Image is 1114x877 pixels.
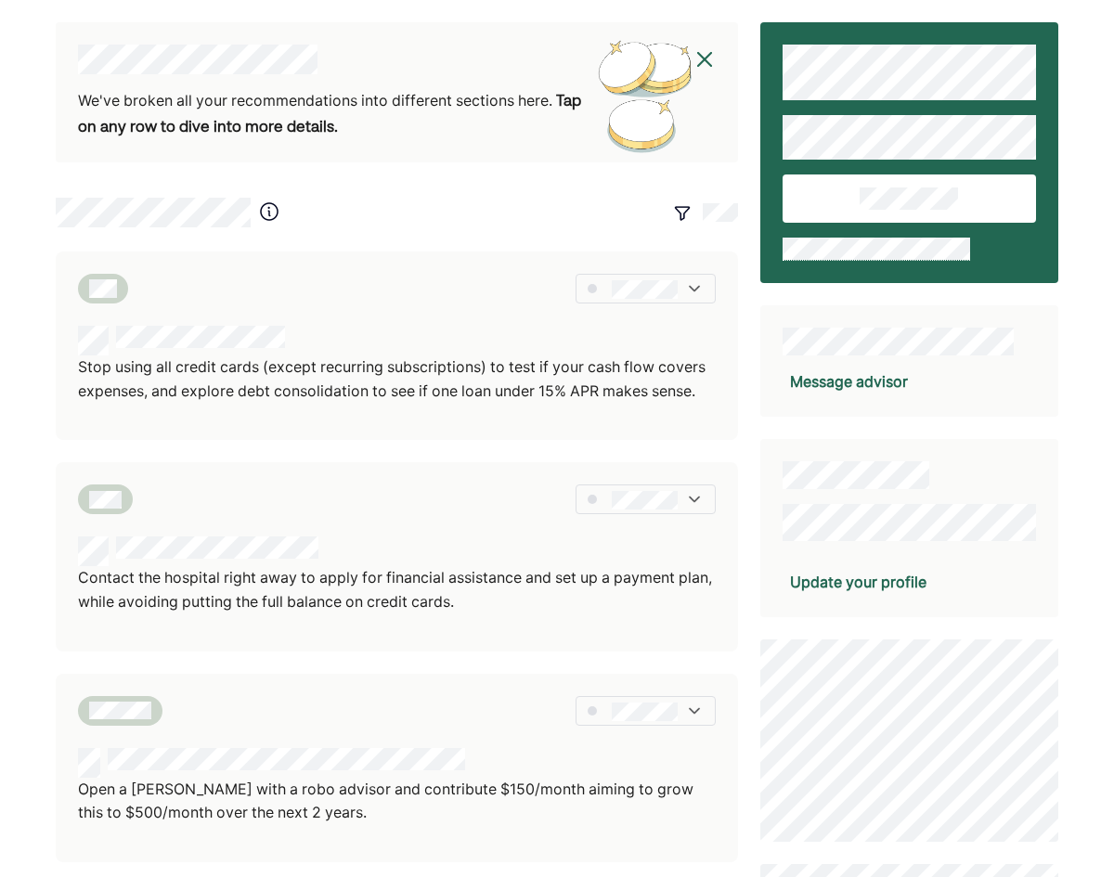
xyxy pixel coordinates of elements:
[78,778,716,825] p: Open a [PERSON_NAME] with a robo advisor and contribute $150/month aiming to grow this to $500/mo...
[78,95,581,135] b: Tap on any row to dive into more details.
[78,89,588,140] div: We've broken all your recommendations into different sections here.
[790,370,908,393] div: Message advisor
[78,355,716,403] p: Stop using all credit cards (except recurring subscriptions) to test if your cash flow covers exp...
[78,566,716,613] p: Contact the hospital right away to apply for financial assistance and set up a payment plan, whil...
[790,571,926,593] div: Update your profile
